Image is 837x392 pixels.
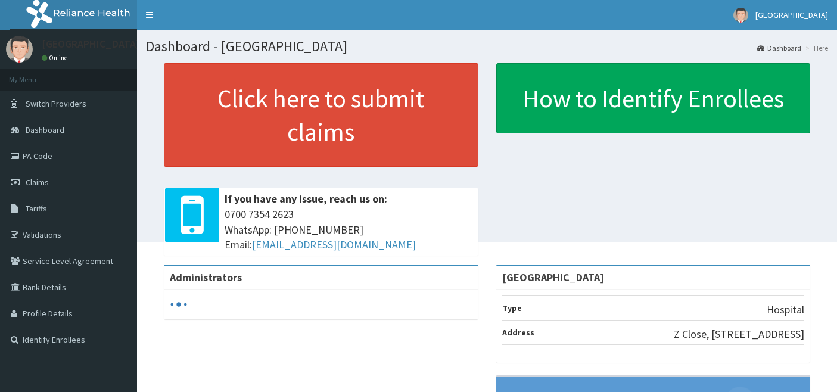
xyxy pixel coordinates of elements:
p: [GEOGRAPHIC_DATA] [42,39,140,49]
h1: Dashboard - [GEOGRAPHIC_DATA] [146,39,828,54]
a: How to Identify Enrollees [496,63,811,133]
img: User Image [733,8,748,23]
svg: audio-loading [170,295,188,313]
span: Claims [26,177,49,188]
b: Administrators [170,270,242,284]
span: Switch Providers [26,98,86,109]
li: Here [802,43,828,53]
span: 0700 7354 2623 WhatsApp: [PHONE_NUMBER] Email: [225,207,472,253]
b: Address [502,327,534,338]
b: If you have any issue, reach us on: [225,192,387,206]
p: Z Close, [STREET_ADDRESS] [674,326,804,342]
a: Online [42,54,70,62]
span: [GEOGRAPHIC_DATA] [755,10,828,20]
p: Hospital [767,302,804,318]
b: Type [502,303,522,313]
a: [EMAIL_ADDRESS][DOMAIN_NAME] [252,238,416,251]
a: Dashboard [757,43,801,53]
strong: [GEOGRAPHIC_DATA] [502,270,604,284]
span: Dashboard [26,125,64,135]
img: User Image [6,36,33,63]
a: Click here to submit claims [164,63,478,167]
span: Tariffs [26,203,47,214]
